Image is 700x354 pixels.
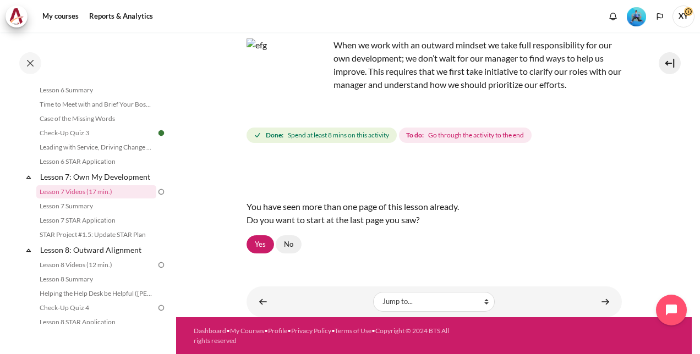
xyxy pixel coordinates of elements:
a: Lesson 6 Summary [36,84,156,97]
a: Lesson 8 Summary [36,273,156,286]
div: Completion requirements for Lesson 7 Videos (17 min.) [247,125,534,145]
img: Level #3 [627,7,646,26]
a: Dashboard [194,327,226,335]
img: To do [156,303,166,313]
a: Architeck Architeck [6,5,33,27]
a: Reports & Analytics [85,5,157,27]
img: Architeck [9,8,24,25]
a: Lesson 6 STAR Application [36,155,156,168]
a: Check-Up Quiz 3 [36,126,156,140]
a: Lesson 7 Summary ► [594,291,616,312]
span: Go through the activity to the end [428,130,524,140]
span: XY [672,5,694,27]
a: Lesson 8 Videos (12 min.) [36,258,156,272]
a: Time to Meet with and Brief Your Boss #1 [36,98,156,111]
a: Yes [247,235,274,254]
a: Helping the Help Desk be Helpful ([PERSON_NAME]'s Story) [36,287,156,300]
div: Show notification window with no new notifications [605,8,621,25]
a: Profile [268,327,287,335]
a: Level #3 [622,6,650,26]
strong: To do: [406,130,424,140]
button: Languages [652,8,668,25]
a: Lesson 8: Outward Alignment [39,242,156,257]
a: My courses [39,5,83,27]
a: My Courses [230,327,264,335]
div: • • • • • [194,326,452,346]
span: Spend at least 8 mins on this activity [288,130,389,140]
a: Lesson 7 STAR Application [36,214,156,227]
strong: Done: [266,130,283,140]
div: Level #3 [627,6,646,26]
a: ◄ Lesson 6 STAR Application [252,291,274,312]
a: Lesson 7: Own My Development [39,169,156,184]
a: STAR Project #1.5: Update STAR Plan [36,228,156,241]
span: Collapse [23,245,34,256]
a: Case of the Missing Words [36,112,156,125]
a: Check-Up Quiz 4 [36,301,156,314]
a: Terms of Use [335,327,371,335]
img: To do [156,260,166,270]
span: Collapse [23,172,34,182]
img: Done [156,128,166,138]
p: When we work with an outward mindset we take full responsibility for our own development; we don’... [247,38,622,91]
a: Lesson 7 Summary [36,200,156,213]
a: Privacy Policy [291,327,331,335]
a: Lesson 8 STAR Application [36,316,156,329]
a: Leading with Service, Driving Change (Pucknalin's Story) [36,141,156,154]
a: Lesson 7 Videos (17 min.) [36,185,156,198]
a: No [276,235,302,254]
a: User menu [672,5,694,27]
div: You have seen more than one page of this lesson already. Do you want to start at the last page yo... [247,191,622,235]
img: efg [247,38,329,121]
img: To do [156,187,166,197]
